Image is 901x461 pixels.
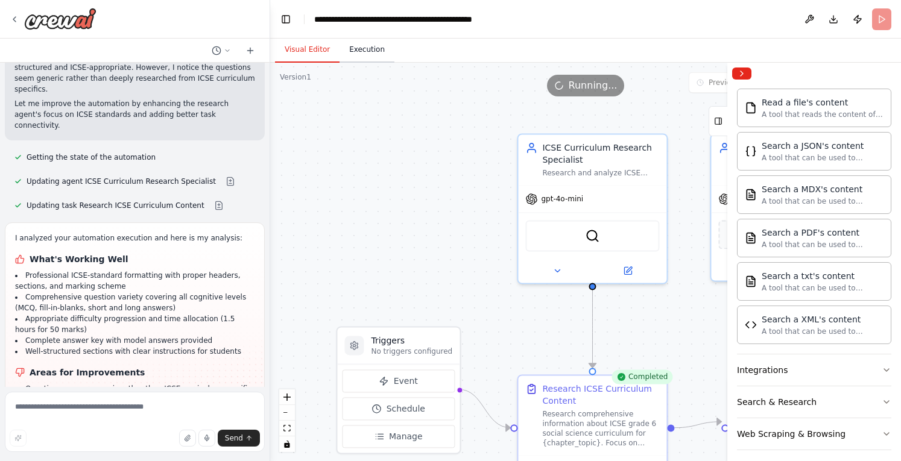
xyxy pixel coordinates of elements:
p: I analyzed your automation execution and here is my analysis: [15,233,254,243]
g: Edge from ef23a779-58e1-4d26-9c7f-3154b47e0ece to 3a577031-aef4-47be-b927-d5c91f7bf6ea [586,290,598,368]
button: Toggle Sidebar [722,63,732,461]
button: fit view [279,421,295,436]
button: Event [342,369,455,392]
button: zoom out [279,405,295,421]
div: ICSE Curriculum Research Specialist [542,142,659,166]
img: SerperDevTool [585,228,599,243]
img: Jsonsearchtool [745,145,757,157]
div: A tool that reads the content of a file. To use this tool, provide a 'file_path' parameter with t... [762,110,884,119]
span: Previous executions [709,78,780,87]
div: Search a txt's content [762,270,884,282]
button: Integrations [737,354,891,386]
div: A tool that can be used to semantic search a query from a JSON's content. [762,153,884,163]
button: Visual Editor [275,37,340,63]
div: BusyEducational Question DesignerCreate diverse, age-appropriate questions for ICSE grade 6 stude... [710,133,861,281]
div: Integrations [737,364,788,376]
li: Well-structured sections with clear instructions for students [15,346,254,357]
img: Txtsearchtool [745,275,757,287]
span: Running... [569,78,618,93]
button: Web Scraping & Browsing [737,418,891,450]
button: Upload files [179,430,196,447]
span: Schedule [387,403,425,415]
button: Hide left sidebar [277,11,294,28]
li: Complete answer key with model answers provided [15,335,254,346]
nav: breadcrumb [314,13,495,25]
button: Schedule [342,397,455,420]
span: Getting the state of the automation [27,152,156,162]
li: Comprehensive question variety covering all cognitive levels (MCQ, fill-in-blanks, short and long... [15,292,254,313]
div: Search & Research [737,396,817,408]
p: Let me improve the automation by enhancing the research agent's focus on ICSE standards and addin... [14,98,255,131]
div: Read a file's content [762,96,884,108]
img: Filereadtool [745,102,757,114]
button: Manage [342,425,455,448]
button: Start a new chat [241,43,260,58]
div: Search a XML's content [762,313,884,325]
g: Edge from triggers to 3a577031-aef4-47be-b927-d5c91f7bf6ea [458,383,510,434]
img: Logo [24,8,96,30]
button: Previous executions [689,72,833,93]
img: Pdfsearchtool [745,232,757,244]
div: Research ICSE Curriculum Content [542,383,659,407]
div: Version 1 [280,72,311,82]
button: Collapse right sidebar [732,67,751,80]
button: zoom in [279,389,295,405]
button: Improve this prompt [10,430,27,447]
div: React Flow controls [279,389,295,452]
span: Updating agent ICSE Curriculum Research Specialist [27,177,216,186]
h1: What's Working Well [15,253,254,265]
p: Looking at the automation output, the question paper is well-structured and ICSE-appropriate. How... [14,51,255,95]
span: gpt-4o-mini [541,194,583,204]
div: Search a PDF's content [762,227,884,239]
button: Send [218,430,260,447]
div: Research and analyze ICSE grade 6 social science curriculum for {chapter_topic}, focusing on spec... [542,168,659,178]
li: Questions appear generic rather than ICSE curriculum-specific with authentic terminology [15,383,254,405]
div: TriggersNo triggers configuredEventScheduleManage [336,326,461,454]
img: Xmlsearchtool [745,319,757,331]
button: Click to speak your automation idea [198,430,215,447]
span: Send [225,433,243,443]
div: A tool that can be used to semantic search a query from a PDF's content. [762,240,884,249]
div: Research comprehensive information about ICSE grade 6 social science curriculum for {chapter_topi... [542,409,659,448]
p: No triggers configured [371,347,452,356]
button: Execution [340,37,394,63]
h3: Triggers [371,334,452,347]
span: Updating task Research ICSE Curriculum Content [27,201,204,210]
span: Manage [389,430,423,442]
div: A tool that can be used to semantic search a query from a MDX's content. [762,196,884,206]
button: Switch to previous chat [207,43,236,58]
div: Web Scraping & Browsing [737,428,846,440]
button: toggle interactivity [279,436,295,452]
div: Search a JSON's content [762,140,884,152]
button: Search & Research [737,386,891,418]
img: Mdxsearchtool [745,189,757,201]
div: A tool that can be used to semantic search a query from a txt's content. [762,283,884,293]
li: Professional ICSE-standard formatting with proper headers, sections, and marking scheme [15,270,254,292]
div: Completed [612,369,672,384]
div: Search a MDX's content [762,183,884,195]
button: Open in side panel [593,263,662,278]
span: Event [394,375,418,387]
g: Edge from 3a577031-aef4-47be-b927-d5c91f7bf6ea to 2d3ac1af-aba2-45e4-9c49-b8935fc46e9d [674,416,721,434]
div: A tool that can be used to semantic search a query from a XML's content. [762,327,884,336]
div: ICSE Curriculum Research SpecialistResearch and analyze ICSE grade 6 social science curriculum fo... [517,133,668,284]
li: Appropriate difficulty progression and time allocation (1.5 hours for 50 marks) [15,313,254,335]
h1: Areas for Improvements [15,366,254,378]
